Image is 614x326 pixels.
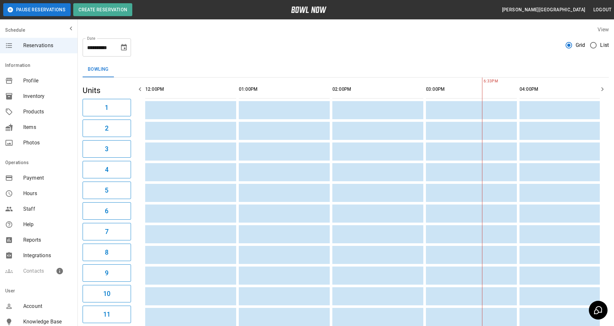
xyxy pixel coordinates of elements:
button: Pause Reservations [3,3,71,16]
button: 5 [83,182,131,199]
button: 2 [83,120,131,137]
span: Help [23,221,72,228]
span: Items [23,123,72,131]
button: 4 [83,161,131,178]
th: 03:00PM [426,80,517,99]
button: Choose date, selected date is Sep 7, 2025 [117,41,130,54]
th: 12:00PM [145,80,236,99]
h6: 9 [105,268,108,278]
h6: 3 [105,144,108,154]
span: Reports [23,236,72,244]
th: 02:00PM [332,80,423,99]
span: 6:33PM [482,78,484,85]
span: Account [23,302,72,310]
span: List [600,41,609,49]
span: Products [23,108,72,116]
button: 1 [83,99,131,116]
span: Reservations [23,42,72,49]
h5: Units [83,85,131,96]
span: Photos [23,139,72,147]
button: 11 [83,306,131,323]
button: 10 [83,285,131,302]
th: 01:00PM [239,80,330,99]
span: Staff [23,205,72,213]
button: Create Reservation [73,3,132,16]
span: Integrations [23,252,72,259]
button: 6 [83,202,131,220]
button: 3 [83,140,131,158]
div: inventory tabs [83,62,609,77]
span: Grid [576,41,585,49]
h6: 11 [103,309,110,320]
span: Knowledge Base [23,318,72,326]
h6: 5 [105,185,108,195]
span: Hours [23,190,72,197]
span: Payment [23,174,72,182]
span: Profile [23,77,72,85]
label: View [598,26,609,33]
h6: 4 [105,164,108,175]
h6: 10 [103,289,110,299]
h6: 6 [105,206,108,216]
span: Inventory [23,92,72,100]
h6: 2 [105,123,108,133]
button: 7 [83,223,131,240]
button: 8 [83,244,131,261]
button: Bowling [83,62,114,77]
button: Logout [591,4,614,16]
img: logo [291,6,327,13]
h6: 8 [105,247,108,258]
h6: 1 [105,102,108,113]
button: [PERSON_NAME][GEOGRAPHIC_DATA] [499,4,588,16]
button: 9 [83,264,131,282]
h6: 7 [105,226,108,237]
